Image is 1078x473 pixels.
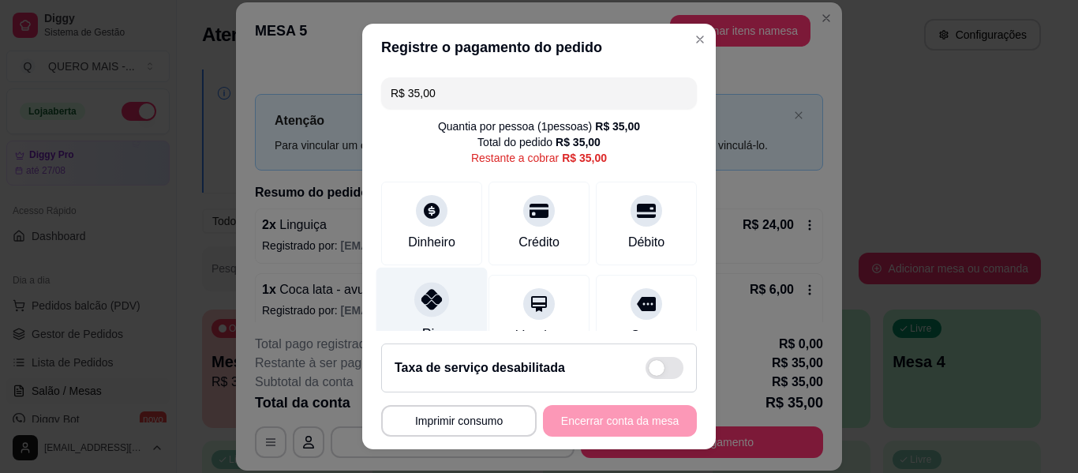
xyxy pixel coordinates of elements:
[391,77,687,109] input: Ex.: hambúrguer de cordeiro
[395,359,565,377] h2: Taxa de serviço desabilitada
[556,134,601,150] div: R$ 35,00
[408,233,455,252] div: Dinheiro
[422,324,441,344] div: Pix
[381,405,537,437] button: Imprimir consumo
[477,134,601,150] div: Total do pedido
[631,326,662,345] div: Outro
[595,118,640,134] div: R$ 35,00
[516,326,563,345] div: Voucher
[628,233,664,252] div: Débito
[438,118,640,134] div: Quantia por pessoa ( 1 pessoas)
[687,27,713,52] button: Close
[471,150,607,166] div: Restante a cobrar
[562,150,607,166] div: R$ 35,00
[518,233,560,252] div: Crédito
[362,24,716,71] header: Registre o pagamento do pedido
